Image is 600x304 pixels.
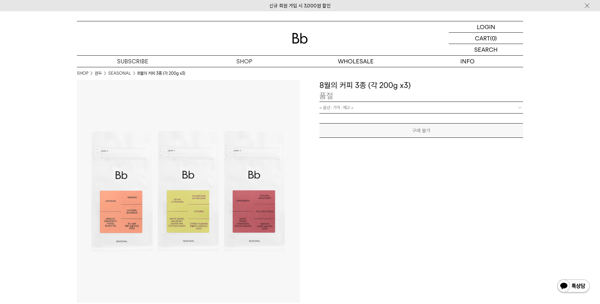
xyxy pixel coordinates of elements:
[449,21,523,33] a: LOGIN
[269,3,331,9] a: 신규 회원 가입 시 3,000원 할인
[557,279,590,294] img: 카카오톡 채널 1:1 채팅 버튼
[412,56,523,67] p: INFO
[108,70,131,77] a: SEASONAL
[95,70,102,77] a: 원두
[300,56,412,67] p: WHOLESALE
[319,102,354,113] span: = 옵션 : 가격 : 재고 =
[319,91,333,102] p: 품절
[319,80,523,91] h3: 8월의 커피 3종 (각 200g x3)
[77,70,88,77] a: SHOP
[77,80,300,303] img: 8월의 커피 3종 (각 200g x3)
[188,56,300,67] a: SHOP
[319,123,523,138] button: 구매 불가
[292,33,308,44] img: 로고
[477,21,495,32] p: LOGIN
[449,33,523,44] a: CART (0)
[474,44,498,55] p: SEARCH
[137,70,185,77] li: 8월의 커피 3종 (각 200g x3)
[77,56,188,67] a: SUBSCRIBE
[475,33,490,44] p: CART
[490,33,497,44] p: (0)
